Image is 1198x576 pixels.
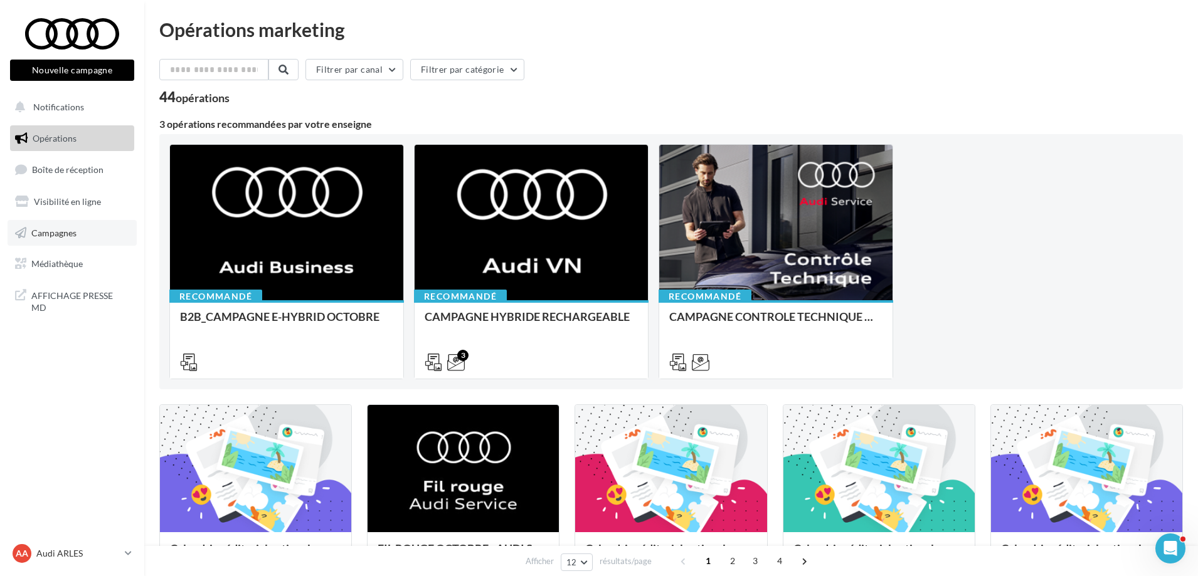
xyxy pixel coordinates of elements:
[176,92,230,103] div: opérations
[33,102,84,112] span: Notifications
[526,555,554,567] span: Afficher
[1001,542,1172,567] div: Calendrier éditorial national : semaine du 08.09 au 14.09
[8,156,137,183] a: Boîte de réception
[10,542,134,565] a: AA Audi ARLES
[659,290,751,303] div: Recommandé
[669,310,883,335] div: CAMPAGNE CONTROLE TECHNIQUE 25€ OCTOBRE
[8,251,137,277] a: Médiathèque
[457,350,469,361] div: 3
[33,133,77,144] span: Opérations
[31,287,129,314] span: AFFICHAGE PRESSE MD
[561,553,593,571] button: 12
[170,542,341,567] div: Calendrier éditorial national : semaine du 29.09 au 05.10
[8,282,137,319] a: AFFICHAGE PRESSE MD
[8,94,132,120] button: Notifications
[8,220,137,246] a: Campagnes
[8,125,137,152] a: Opérations
[793,542,965,567] div: Calendrier éditorial national : semaine du 15.09 au 21.09
[698,551,718,571] span: 1
[159,90,230,104] div: 44
[414,290,507,303] div: Recommandé
[8,189,137,215] a: Visibilité en ligne
[770,551,790,571] span: 4
[159,20,1183,39] div: Opérations marketing
[10,60,134,81] button: Nouvelle campagne
[378,542,549,567] div: FIL ROUGE OCTOBRE - AUDI SERVICE
[410,59,524,80] button: Filtrer par catégorie
[745,551,765,571] span: 3
[566,557,577,567] span: 12
[1155,533,1185,563] iframe: Intercom live chat
[180,310,393,335] div: B2B_CAMPAGNE E-HYBRID OCTOBRE
[305,59,403,80] button: Filtrer par canal
[585,542,756,567] div: Calendrier éditorial national : semaine du 22.09 au 28.09
[31,258,83,269] span: Médiathèque
[16,547,28,560] span: AA
[34,196,101,207] span: Visibilité en ligne
[36,547,120,560] p: Audi ARLES
[723,551,743,571] span: 2
[600,555,652,567] span: résultats/page
[425,310,638,335] div: CAMPAGNE HYBRIDE RECHARGEABLE
[169,290,262,303] div: Recommandé
[31,227,77,238] span: Campagnes
[32,164,103,175] span: Boîte de réception
[159,119,1183,129] div: 3 opérations recommandées par votre enseigne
